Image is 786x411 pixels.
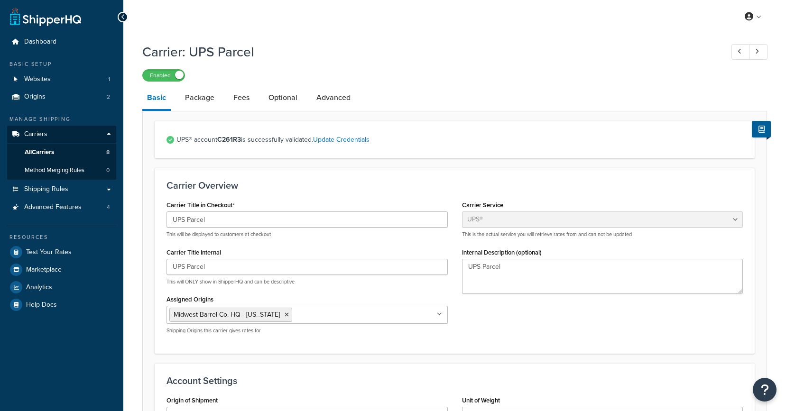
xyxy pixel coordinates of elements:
[25,166,84,174] span: Method Merging Rules
[7,33,116,51] a: Dashboard
[166,296,213,303] label: Assigned Origins
[7,115,116,123] div: Manage Shipping
[7,162,116,179] li: Method Merging Rules
[166,375,743,386] h3: Account Settings
[7,60,116,68] div: Basic Setup
[107,203,110,211] span: 4
[166,180,743,191] h3: Carrier Overview
[26,266,62,274] span: Marketplace
[176,133,743,146] span: UPS® account is successfully validated.
[166,278,448,285] p: This will ONLY show in ShipperHQ and can be descriptive
[264,86,302,109] a: Optional
[166,327,448,334] p: Shipping Origins this carrier gives rates for
[24,38,56,46] span: Dashboard
[24,203,82,211] span: Advanced Features
[7,144,116,161] a: AllCarriers8
[24,93,46,101] span: Origins
[7,88,116,106] a: Origins2
[217,135,241,145] strong: C261R3
[7,244,116,261] a: Test Your Rates
[7,71,116,88] a: Websites1
[106,166,110,174] span: 0
[26,301,57,309] span: Help Docs
[166,201,235,209] label: Carrier Title in Checkout
[142,86,171,111] a: Basic
[462,397,500,404] label: Unit of Weight
[752,121,771,137] button: Show Help Docs
[7,126,116,180] li: Carriers
[313,135,370,145] a: Update Credentials
[229,86,254,109] a: Fees
[166,397,218,404] label: Origin of Shipment
[7,126,116,143] a: Carriers
[180,86,219,109] a: Package
[7,88,116,106] li: Origins
[107,93,110,101] span: 2
[462,249,542,256] label: Internal Description (optional)
[731,44,750,60] a: Previous Record
[25,148,54,156] span: All Carriers
[142,43,714,61] h1: Carrier: UPS Parcel
[462,259,743,294] textarea: UPS Parcel
[7,199,116,216] li: Advanced Features
[7,233,116,241] div: Resources
[26,248,72,256] span: Test Your Rates
[753,378,777,402] button: Open Resource Center
[24,130,47,138] span: Carriers
[174,310,280,320] span: Midwest Barrel Co. HQ - [US_STATE]
[749,44,768,60] a: Next Record
[462,231,743,238] p: This is the actual service you will retrieve rates from and can not be updated
[7,279,116,296] a: Analytics
[24,185,68,193] span: Shipping Rules
[7,199,116,216] a: Advanced Features4
[7,162,116,179] a: Method Merging Rules0
[143,70,185,81] label: Enabled
[166,231,448,238] p: This will be displayed to customers at checkout
[7,261,116,278] a: Marketplace
[462,201,503,209] label: Carrier Service
[166,249,221,256] label: Carrier Title Internal
[312,86,355,109] a: Advanced
[108,75,110,83] span: 1
[7,181,116,198] a: Shipping Rules
[7,71,116,88] li: Websites
[106,148,110,156] span: 8
[7,296,116,313] a: Help Docs
[24,75,51,83] span: Websites
[26,283,52,292] span: Analytics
